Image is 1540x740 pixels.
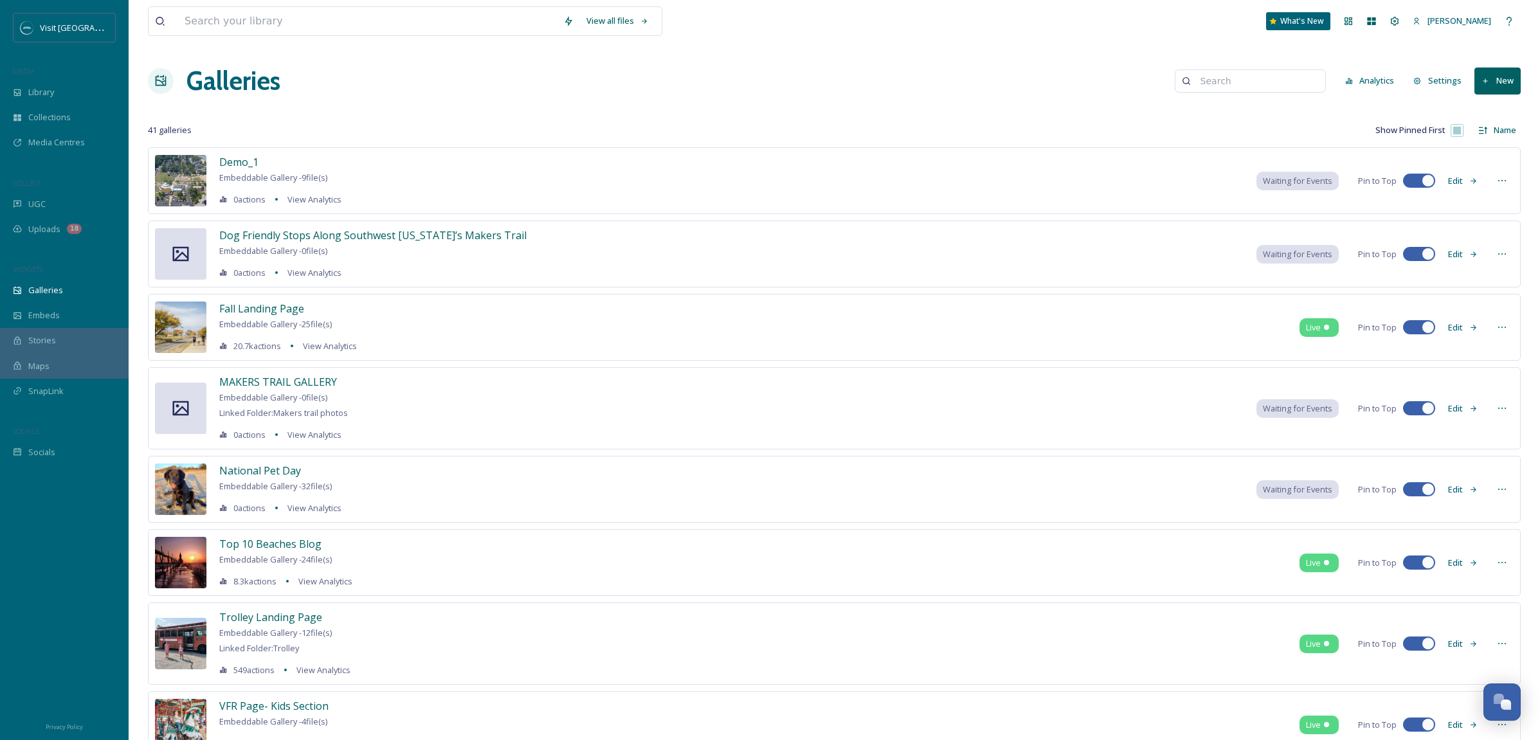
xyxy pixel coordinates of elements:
[1407,68,1468,93] button: Settings
[219,642,299,654] span: Linked Folder: Trolley
[1263,175,1332,187] span: Waiting for Events
[219,392,327,403] span: Embeddable Gallery - 0 file(s)
[287,194,341,205] span: View Analytics
[1263,248,1332,260] span: Waiting for Events
[155,618,206,669] img: 9c753fe6-c184-4691-a0ae-d21ed62e9aa7.jpg
[1483,683,1521,721] button: Open Chat
[219,480,332,492] span: Embeddable Gallery - 32 file(s)
[219,640,350,656] a: Linked Folder:Trolley
[28,223,60,235] span: Uploads
[1358,248,1397,260] span: Pin to Top
[281,500,341,516] a: View Analytics
[28,136,85,149] span: Media Centres
[1442,315,1484,340] button: Edit
[1358,557,1397,569] span: Pin to Top
[1263,483,1332,496] span: Waiting for Events
[46,718,83,734] a: Privacy Policy
[219,554,332,565] span: Embeddable Gallery - 24 file(s)
[155,155,206,206] img: 93295c08-fb03-47f5-8ec1-6ae9973be10c.jpg
[303,340,357,352] span: View Analytics
[290,662,350,678] a: View Analytics
[1474,68,1521,94] button: New
[219,610,322,624] span: Trolley Landing Page
[1427,15,1491,26] span: [PERSON_NAME]
[13,426,39,436] span: SOCIALS
[233,575,276,588] span: 8.3k actions
[40,21,183,33] span: Visit [GEOGRAPHIC_DATA][US_STATE]
[281,427,341,442] a: View Analytics
[287,429,341,440] span: View Analytics
[580,8,655,33] a: View all files
[219,155,258,169] span: Demo_1
[1339,68,1401,93] button: Analytics
[233,664,275,676] span: 549 actions
[1358,719,1397,731] span: Pin to Top
[219,716,327,727] span: Embeddable Gallery - 4 file(s)
[233,502,266,514] span: 0 actions
[281,265,341,280] a: View Analytics
[1306,719,1321,731] span: Live
[233,194,266,206] span: 0 actions
[219,627,332,638] span: Embeddable Gallery - 12 file(s)
[219,405,348,420] a: Linked Folder:Makers trail photos
[287,502,341,514] span: View Analytics
[1442,550,1484,575] button: Edit
[28,360,50,372] span: Maps
[13,264,42,274] span: WIDGETS
[219,302,304,316] span: Fall Landing Page
[1266,12,1330,30] a: What's New
[21,21,33,34] img: SM%20Social%20Profile.png
[219,375,337,389] span: MAKERS TRAIL GALLERY
[1358,175,1397,187] span: Pin to Top
[1194,68,1319,94] input: Search
[13,178,41,188] span: COLLECT
[1442,168,1484,194] button: Edit
[67,224,82,234] div: 18
[219,464,301,478] span: National Pet Day
[155,464,206,515] img: 38802e48-aa97-4c95-bf92-10c2dca15dd6.jpg
[28,198,46,210] span: UGC
[28,446,55,458] span: Socials
[219,537,322,551] span: Top 10 Beaches Blog
[186,62,280,100] a: Galleries
[219,407,348,419] span: Linked Folder: Makers trail photos
[281,192,341,207] a: View Analytics
[28,309,60,321] span: Embeds
[233,340,281,352] span: 20.7k actions
[155,302,206,353] img: fe56f6fe-066a-481b-b71f-93cab1d76745.jpg
[1375,124,1445,136] span: Show Pinned First
[1358,402,1397,415] span: Pin to Top
[1306,557,1321,569] span: Live
[1358,483,1397,496] span: Pin to Top
[287,267,341,278] span: View Analytics
[155,537,206,588] img: fa2da966-289a-415d-bd71-f299f8b880df.jpg
[28,385,64,397] span: SnapLink
[292,573,352,589] a: View Analytics
[178,7,557,35] input: Search your library
[296,664,350,676] span: View Analytics
[298,575,352,587] span: View Analytics
[296,338,357,354] a: View Analytics
[1442,242,1484,267] button: Edit
[28,86,54,98] span: Library
[219,228,527,242] span: Dog Friendly Stops Along Southwest [US_STATE]’s Makers Trail
[1358,638,1397,650] span: Pin to Top
[1406,8,1498,33] a: [PERSON_NAME]
[233,429,266,441] span: 0 actions
[219,172,327,183] span: Embeddable Gallery - 9 file(s)
[13,66,35,76] span: MEDIA
[1442,712,1484,737] button: Edit
[1358,321,1397,334] span: Pin to Top
[1489,120,1521,141] div: Name
[28,334,56,347] span: Stories
[1442,477,1484,502] button: Edit
[28,111,71,123] span: Collections
[46,723,83,731] span: Privacy Policy
[28,284,63,296] span: Galleries
[1306,638,1321,650] span: Live
[219,245,327,257] span: Embeddable Gallery - 0 file(s)
[148,124,192,136] span: 41 galleries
